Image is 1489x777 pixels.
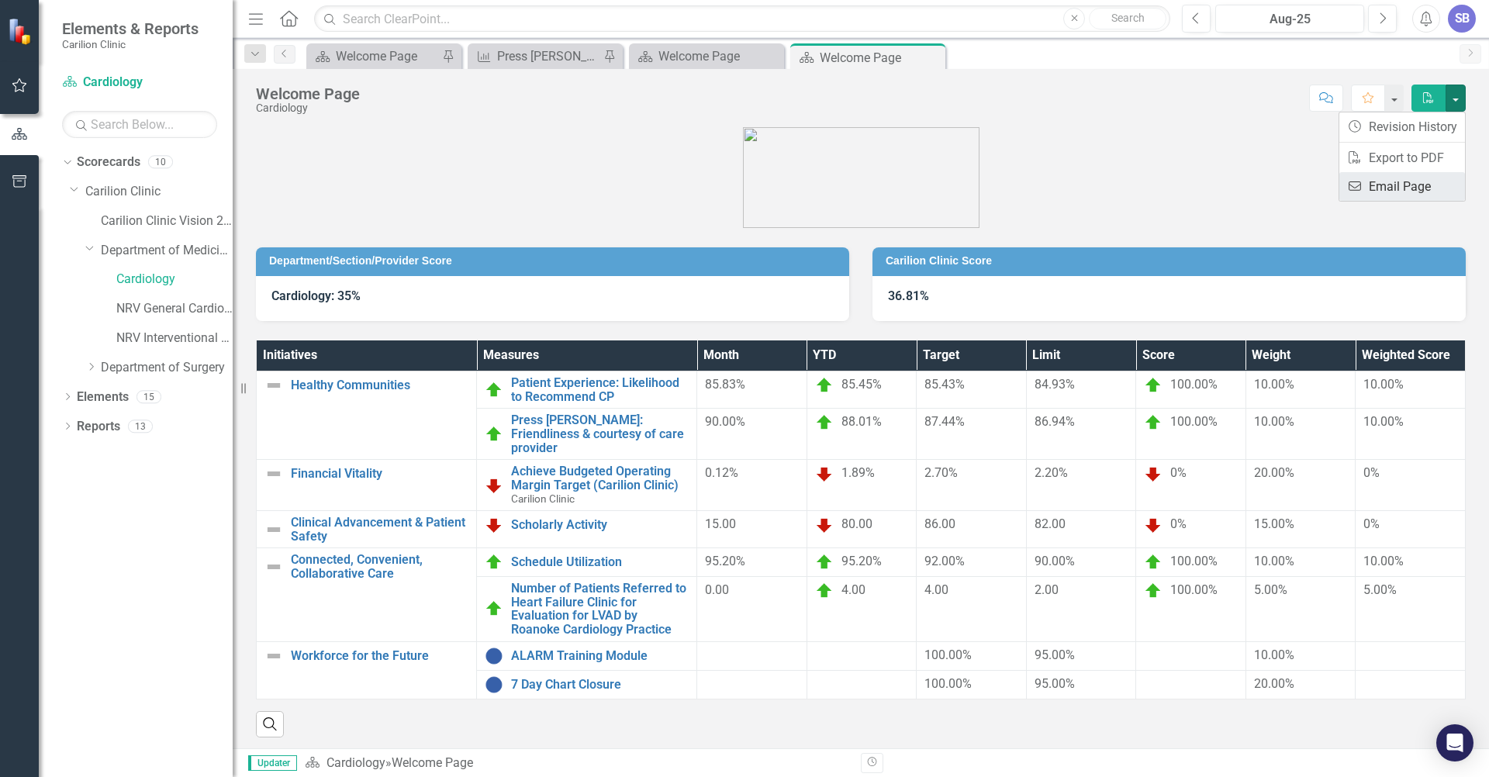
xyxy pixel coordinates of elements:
[256,102,360,114] div: Cardiology
[1254,377,1294,392] span: 10.00%
[705,582,729,597] span: 0.00
[1363,516,1380,531] span: 0%
[305,755,849,772] div: »
[101,242,233,260] a: Department of Medicine
[116,271,233,288] a: Cardiology
[1170,465,1187,480] span: 0%
[269,255,841,267] h3: Department/Section/Provider Score
[1035,647,1075,662] span: 95.00%
[1170,554,1218,568] span: 100.00%
[511,555,689,569] a: Schedule Utilization
[1254,554,1294,568] span: 10.00%
[841,465,875,480] span: 1.89%
[62,111,217,138] input: Search Below...
[1170,377,1218,392] span: 100.00%
[291,467,468,481] a: Financial Vitality
[485,599,503,618] img: On Target
[1170,582,1218,597] span: 100.00%
[1111,12,1145,24] span: Search
[511,582,689,636] a: Number of Patients Referred to Heart Failure Clinic for Evaluation for LVAD by Roanoke Cardiology...
[633,47,780,66] a: Welcome Page
[77,418,120,436] a: Reports
[257,548,477,641] td: Double-Click to Edit Right Click for Context Menu
[336,47,438,66] div: Welcome Page
[116,330,233,347] a: NRV Interventional Cardiology
[477,670,697,699] td: Double-Click to Edit Right Click for Context Menu
[1170,415,1218,430] span: 100.00%
[116,300,233,318] a: NRV General Cardiology
[291,516,468,543] a: Clinical Advancement & Patient Safety
[511,413,689,454] a: Press [PERSON_NAME]: Friendliness & courtesy of care provider
[256,85,360,102] div: Welcome Page
[77,154,140,171] a: Scorecards
[924,582,948,597] span: 4.00
[248,755,297,771] span: Updater
[264,520,283,539] img: Not Defined
[392,755,473,770] div: Welcome Page
[1144,582,1163,600] img: On Target
[1254,516,1294,531] span: 15.00%
[841,582,865,597] span: 4.00
[477,371,697,409] td: Double-Click to Edit Right Click for Context Menu
[1363,377,1404,392] span: 10.00%
[477,577,697,641] td: Double-Click to Edit Right Click for Context Menu
[815,413,834,432] img: On Target
[477,641,697,670] td: Double-Click to Edit Right Click for Context Menu
[8,18,35,45] img: ClearPoint Strategy
[1254,414,1294,429] span: 10.00%
[1339,172,1465,201] a: Email Page
[291,649,468,663] a: Workforce for the Future
[1363,414,1404,429] span: 10.00%
[1363,582,1397,597] span: 5.00%
[485,647,503,665] img: No Information
[485,516,503,534] img: Below Plan
[924,516,955,531] span: 86.00
[485,425,503,444] img: On Target
[291,553,468,580] a: Connected, Convenient, Collaborative Care
[257,510,477,547] td: Double-Click to Edit Right Click for Context Menu
[148,156,173,169] div: 10
[815,553,834,572] img: On Target
[888,288,929,303] strong: 36.81%
[472,47,599,66] a: Press [PERSON_NAME]: Friendliness & courtesy of care provider
[1035,582,1059,597] span: 2.00
[1035,465,1068,480] span: 2.20%
[1254,676,1294,691] span: 20.00%
[658,47,780,66] div: Welcome Page
[485,553,503,572] img: On Target
[924,465,958,480] span: 2.70%
[1035,377,1075,392] span: 84.93%
[136,390,161,403] div: 15
[101,359,233,377] a: Department of Surgery
[815,582,834,600] img: On Target
[511,518,689,532] a: Scholarly Activity
[1254,647,1294,662] span: 10.00%
[264,376,283,395] img: Not Defined
[326,755,385,770] a: Cardiology
[1254,582,1287,597] span: 5.00%
[1170,516,1187,531] span: 0%
[1215,5,1364,33] button: Aug-25
[264,464,283,483] img: Not Defined
[1436,724,1473,761] div: Open Intercom Messenger
[841,516,872,531] span: 80.00
[257,460,477,511] td: Double-Click to Edit Right Click for Context Menu
[310,47,438,66] a: Welcome Page
[841,554,882,568] span: 95.20%
[1363,554,1404,568] span: 10.00%
[1221,10,1359,29] div: Aug-25
[1144,516,1163,534] img: Below Plan
[511,649,689,663] a: ALARM Training Module
[85,183,233,201] a: Carilion Clinic
[1089,8,1166,29] button: Search
[271,288,361,303] strong: Cardiology: 35%
[924,414,965,429] span: 87.44%
[886,255,1458,267] h3: Carilion Clinic Score
[511,678,689,692] a: 7 Day Chart Closure
[257,641,477,699] td: Double-Click to Edit Right Click for Context Menu
[820,48,941,67] div: Welcome Page
[477,409,697,460] td: Double-Click to Edit Right Click for Context Menu
[264,558,283,576] img: Not Defined
[924,554,965,568] span: 92.00%
[101,212,233,230] a: Carilion Clinic Vision 2025 Scorecard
